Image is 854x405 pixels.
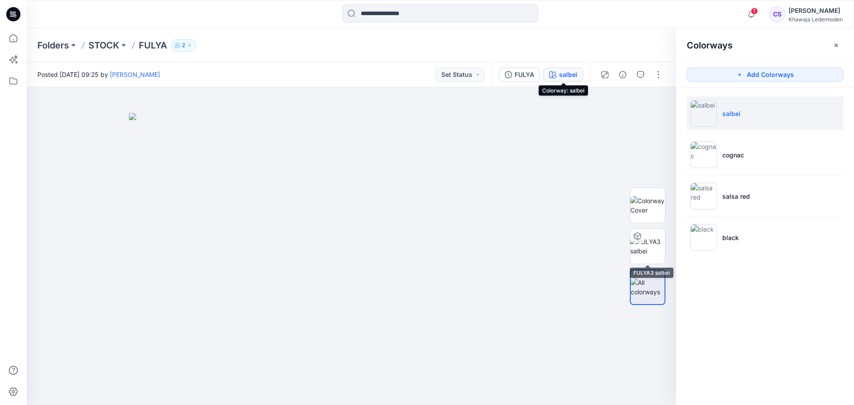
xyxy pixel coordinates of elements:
[110,71,160,78] a: [PERSON_NAME]
[690,183,717,209] img: salsa red
[722,192,750,201] p: salsa red
[631,278,665,297] img: All colorways
[769,6,785,22] div: CS
[559,70,577,80] div: salbei
[499,68,540,82] button: FULYA
[789,5,843,16] div: [PERSON_NAME]
[89,39,119,52] a: STOCK
[616,68,630,82] button: Details
[630,237,665,256] img: FULYA3 salbei
[37,70,160,79] span: Posted [DATE] 09:25 by
[722,150,744,160] p: cognac
[630,196,665,215] img: Colorway Cover
[182,40,185,50] p: 2
[687,40,733,51] h2: Colorways
[789,16,843,23] div: Khawaja Ledermoden
[37,39,69,52] a: Folders
[544,68,583,82] button: salbei
[690,224,717,251] img: black
[171,39,196,52] button: 2
[139,39,167,52] p: FULYA
[722,233,739,242] p: black
[687,68,843,82] button: Add Colorways
[690,141,717,168] img: cognac
[515,70,534,80] div: FULYA
[751,8,758,15] span: 1
[690,100,717,127] img: salbei
[722,109,741,118] p: salbei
